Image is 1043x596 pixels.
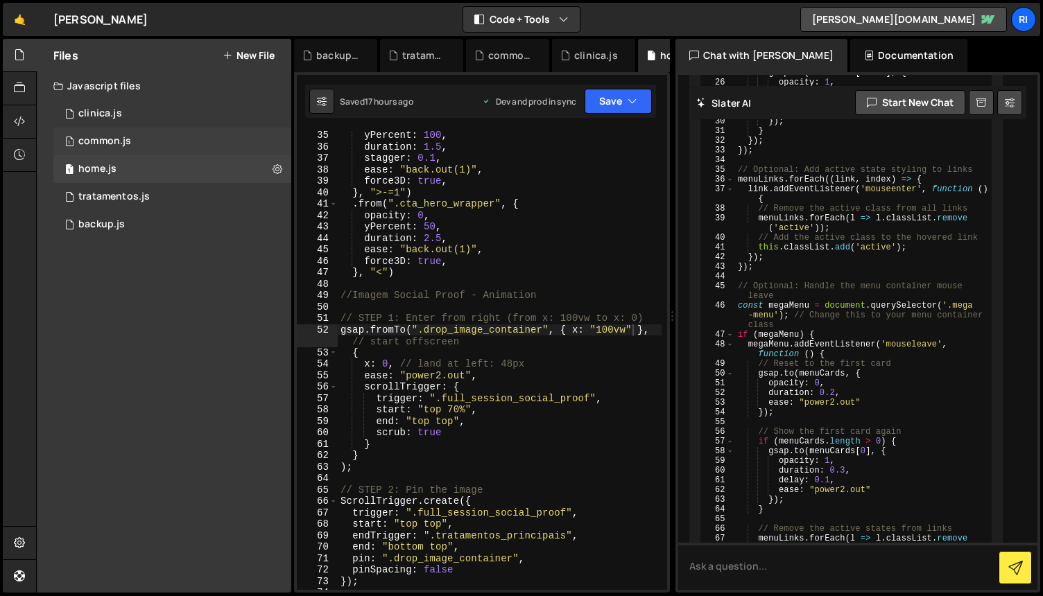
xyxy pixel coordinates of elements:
[297,473,338,484] div: 64
[297,233,338,245] div: 44
[297,175,338,187] div: 39
[78,191,150,203] div: tratamentos.js
[702,427,734,437] div: 56
[850,39,967,72] div: Documentation
[702,534,734,553] div: 67
[297,279,338,290] div: 48
[53,183,291,211] div: 12452/42786.js
[297,576,338,588] div: 73
[53,155,291,183] div: 12452/30174.js
[702,281,734,301] div: 45
[297,404,338,416] div: 58
[297,439,338,450] div: 61
[702,514,734,524] div: 65
[702,330,734,340] div: 47
[297,256,338,268] div: 46
[297,152,338,164] div: 37
[316,49,361,62] div: backup.js
[297,381,338,393] div: 56
[1011,7,1036,32] div: Ri
[297,358,338,370] div: 54
[702,456,734,466] div: 59
[365,96,413,107] div: 17 hours ago
[660,49,705,62] div: homepage_salvato.js
[702,146,734,155] div: 33
[297,221,338,233] div: 43
[297,347,338,359] div: 53
[53,100,291,128] div: 12452/44846.js
[297,141,338,153] div: 36
[463,7,580,32] button: Code + Tools
[702,204,734,213] div: 38
[702,485,734,495] div: 62
[702,233,734,243] div: 40
[297,267,338,279] div: 47
[800,7,1007,32] a: [PERSON_NAME][DOMAIN_NAME]
[702,116,734,126] div: 30
[702,78,734,87] div: 26
[702,262,734,272] div: 43
[675,39,847,72] div: Chat with [PERSON_NAME]
[297,518,338,530] div: 68
[297,450,338,462] div: 62
[574,49,618,62] div: clinica.js
[78,135,131,148] div: common.js
[297,164,338,176] div: 38
[297,187,338,199] div: 40
[297,210,338,222] div: 42
[78,163,117,175] div: home.js
[702,155,734,165] div: 34
[402,49,447,62] div: tratamentos.js
[297,370,338,382] div: 55
[297,564,338,576] div: 72
[488,49,533,62] div: common.js
[297,507,338,519] div: 67
[53,11,148,28] div: [PERSON_NAME]
[297,313,338,324] div: 51
[702,126,734,136] div: 31
[702,369,734,378] div: 50
[297,462,338,473] div: 63
[53,128,291,155] div: 12452/42847.js
[297,301,338,313] div: 50
[37,72,291,100] div: Javascript files
[3,3,37,36] a: 🤙
[702,243,734,252] div: 41
[297,427,338,439] div: 60
[297,130,338,141] div: 35
[702,252,734,262] div: 42
[702,184,734,204] div: 37
[297,244,338,256] div: 45
[702,136,734,146] div: 32
[297,530,338,542] div: 69
[702,475,734,485] div: 61
[297,324,338,347] div: 52
[340,96,413,107] div: Saved
[702,213,734,233] div: 39
[702,505,734,514] div: 64
[702,340,734,359] div: 48
[702,495,734,505] div: 63
[702,407,734,417] div: 54
[297,496,338,507] div: 66
[702,437,734,446] div: 57
[53,211,291,238] div: 12452/42849.js
[702,524,734,534] div: 66
[702,378,734,388] div: 51
[702,398,734,407] div: 53
[702,466,734,475] div: 60
[53,48,78,63] h2: Files
[702,175,734,184] div: 36
[223,50,275,61] button: New File
[297,198,338,210] div: 41
[297,553,338,565] div: 71
[855,90,965,115] button: Start new chat
[65,165,74,176] span: 1
[585,89,652,114] button: Save
[702,388,734,398] div: 52
[702,446,734,456] div: 58
[702,165,734,175] div: 35
[702,272,734,281] div: 44
[297,290,338,301] div: 49
[297,393,338,405] div: 57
